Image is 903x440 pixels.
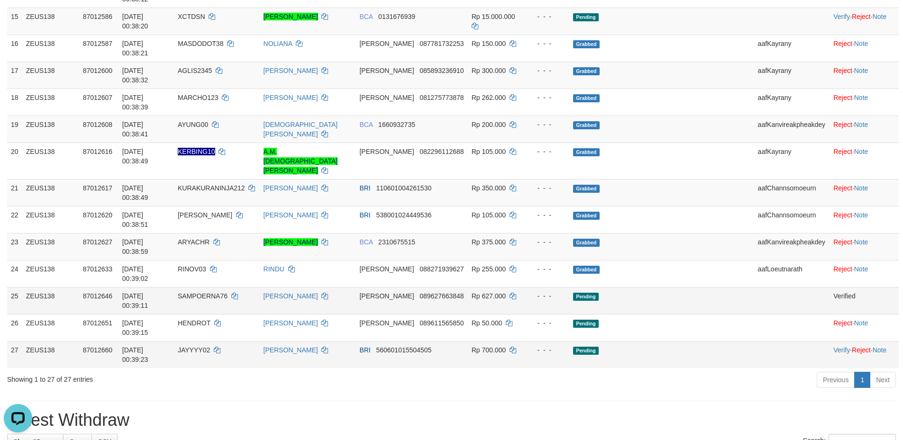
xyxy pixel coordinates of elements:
span: Copy 560601015504505 to clipboard [376,346,431,354]
a: Verify [833,346,850,354]
td: ZEUS138 [22,62,79,89]
a: Reject [833,211,852,219]
span: Pending [573,347,599,355]
a: Note [854,319,868,327]
td: Verified [830,287,899,314]
td: 18 [7,89,22,116]
span: RINOV03 [178,265,206,273]
a: Reject [852,13,871,20]
a: Reject [833,40,852,47]
a: 1 [854,372,870,388]
span: 87012608 [83,121,112,128]
span: 87012646 [83,292,112,300]
td: 20 [7,143,22,179]
td: ZEUS138 [22,89,79,116]
span: [PERSON_NAME] [359,292,414,300]
span: Grabbed [573,266,600,274]
span: ARYACHR [178,238,210,246]
span: Pending [573,13,599,21]
span: [DATE] 00:39:11 [122,292,148,309]
a: Reject [833,121,852,128]
td: aafKanvireakpheakdey [754,233,830,260]
span: Grabbed [573,185,600,193]
div: - - - [529,237,566,247]
a: NOLIANA [264,40,292,47]
span: [PERSON_NAME] [359,265,414,273]
a: Previous [817,372,855,388]
span: Grabbed [573,212,600,220]
span: Grabbed [573,67,600,75]
td: · [830,35,899,62]
td: 27 [7,341,22,368]
a: [PERSON_NAME] [264,292,318,300]
span: 87012617 [83,184,112,192]
div: - - - [529,39,566,48]
td: aafKayrany [754,143,830,179]
a: Note [873,346,887,354]
a: Note [854,148,868,155]
a: Reject [833,319,852,327]
span: Rp 262.000 [472,94,506,101]
span: Nama rekening ada tanda titik/strip, harap diedit [178,148,215,155]
span: Grabbed [573,148,600,156]
td: aafChannsomoeurn [754,206,830,233]
span: JAYYYY02 [178,346,210,354]
div: - - - [529,210,566,220]
span: BCA [359,121,373,128]
span: [DATE] 00:38:51 [122,211,148,228]
td: · · [830,341,899,368]
td: aafKayrany [754,35,830,62]
td: 22 [7,206,22,233]
a: Note [854,211,868,219]
span: Rp 700.000 [472,346,506,354]
span: XCTDSN [178,13,205,20]
span: Rp 350.000 [472,184,506,192]
div: - - - [529,183,566,193]
span: MASDODOT38 [178,40,223,47]
div: - - - [529,147,566,156]
a: Reject [833,265,852,273]
span: Copy 087781732253 to clipboard [420,40,464,47]
span: [DATE] 00:38:20 [122,13,148,30]
a: Reject [852,346,871,354]
span: Copy 082296112688 to clipboard [420,148,464,155]
td: · [830,260,899,287]
td: 25 [7,287,22,314]
div: - - - [529,12,566,21]
td: 15 [7,8,22,35]
a: [PERSON_NAME] [264,67,318,74]
a: Note [854,238,868,246]
td: 16 [7,35,22,62]
div: - - - [529,345,566,355]
span: SAMPOERNA76 [178,292,228,300]
span: Copy 081275773878 to clipboard [420,94,464,101]
a: Reject [833,94,852,101]
span: Copy 089611565850 to clipboard [420,319,464,327]
span: [DATE] 00:39:02 [122,265,148,282]
a: Note [854,94,868,101]
span: Rp 105.000 [472,148,506,155]
a: Reject [833,184,852,192]
span: 87012607 [83,94,112,101]
span: 87012620 [83,211,112,219]
span: HENDROT [178,319,210,327]
td: 26 [7,314,22,341]
a: Reject [833,67,852,74]
span: [PERSON_NAME] [359,40,414,47]
td: aafKayrany [754,89,830,116]
span: [DATE] 00:38:49 [122,148,148,165]
td: · [830,233,899,260]
a: Note [854,184,868,192]
div: - - - [529,291,566,301]
span: Grabbed [573,239,600,247]
span: BRI [359,211,370,219]
td: · [830,62,899,89]
a: A.M. [DEMOGRAPHIC_DATA] [PERSON_NAME] [264,148,338,174]
span: Rp 150.000 [472,40,506,47]
h1: Latest Withdraw [7,411,896,430]
span: [DATE] 00:38:39 [122,94,148,111]
td: ZEUS138 [22,143,79,179]
td: aafKayrany [754,62,830,89]
span: [DATE] 00:38:41 [122,121,148,138]
span: Rp 105.000 [472,211,506,219]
